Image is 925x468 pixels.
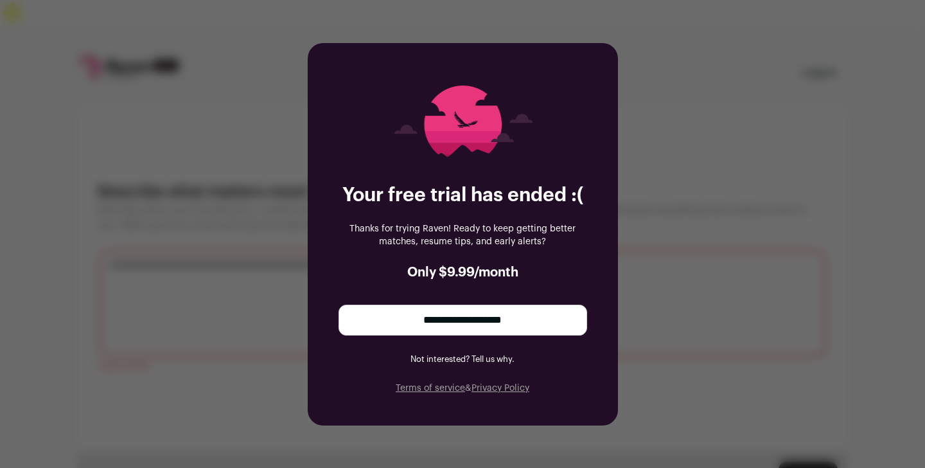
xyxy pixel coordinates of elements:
p: & [339,382,587,395]
a: Terms of service [396,384,465,393]
a: Privacy Policy [471,384,529,393]
img: raven-trial-ended-5da509e70badaa5614cbc484c644c433a0aa5dc1e95435468741dd5988ef2fc4.png [376,74,550,168]
p: Thanks for trying Raven! Ready to keep getting better matches, resume tips, and early alerts? [339,222,587,248]
h3: Only $9.99/month [339,264,587,282]
a: Not interested? Tell us why. [410,355,515,363]
h2: Your free trial has ended :( [339,184,587,207]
